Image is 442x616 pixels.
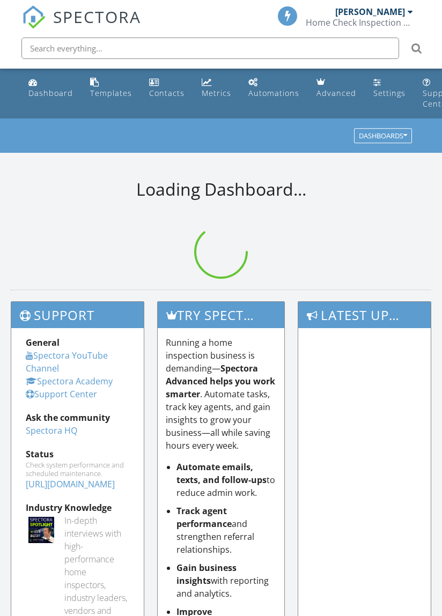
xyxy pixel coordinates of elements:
div: Ask the community [26,411,129,424]
strong: Spectora Advanced helps you work smarter [166,362,275,400]
li: and strengthen referral relationships. [176,504,276,556]
div: Automations [248,88,299,98]
img: Spectoraspolightmain [28,517,54,543]
div: Settings [373,88,406,98]
a: Advanced [312,73,360,103]
a: Spectora HQ [26,425,77,436]
a: Dashboard [24,73,77,103]
div: [PERSON_NAME] [335,6,405,17]
p: Running a home inspection business is demanding— . Automate tasks, track key agents, and gain ins... [166,336,276,452]
a: Spectora YouTube Channel [26,350,108,374]
a: Support Center [26,388,97,400]
a: Metrics [197,73,235,103]
strong: General [26,337,60,348]
span: SPECTORA [53,5,141,28]
input: Search everything... [21,38,399,59]
div: Advanced [316,88,356,98]
li: with reporting and analytics. [176,561,276,600]
a: Templates [86,73,136,103]
a: [URL][DOMAIN_NAME] [26,478,115,490]
button: Dashboards [354,129,412,144]
div: Home Check Inspection Services [306,17,413,28]
div: Metrics [202,88,231,98]
div: Industry Knowledge [26,501,129,514]
div: Templates [90,88,132,98]
a: SPECTORA [22,14,141,37]
div: Contacts [149,88,185,98]
li: to reduce admin work. [176,461,276,499]
strong: Gain business insights [176,562,237,587]
strong: Automate emails, texts, and follow-ups [176,461,267,486]
h3: Try spectora advanced [DATE] [158,302,284,328]
div: Dashboards [359,132,407,140]
strong: Track agent performance [176,505,232,530]
a: Spectora Academy [26,375,113,387]
a: Contacts [145,73,189,103]
h3: Latest Updates [298,302,431,328]
h3: Support [11,302,144,328]
img: The Best Home Inspection Software - Spectora [22,5,46,29]
div: Status [26,448,129,461]
a: Settings [369,73,410,103]
div: Check system performance and scheduled maintenance. [26,461,129,478]
a: Automations (Basic) [244,73,304,103]
div: Dashboard [28,88,73,98]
